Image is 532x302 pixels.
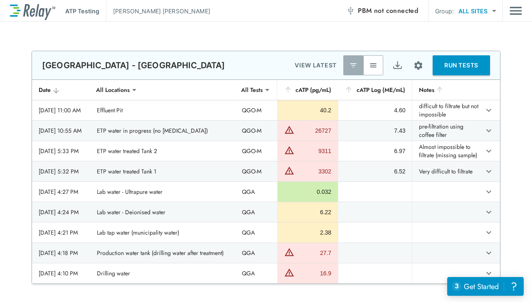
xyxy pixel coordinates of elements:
button: expand row [482,185,496,199]
td: ETP water treated Tank 2 [90,141,235,161]
table: sticky table [32,80,500,284]
button: expand row [482,124,496,138]
button: RUN TESTS [433,55,490,75]
p: [GEOGRAPHIC_DATA] - [GEOGRAPHIC_DATA] [42,60,225,70]
img: View All [369,61,377,69]
img: Offline Icon [346,7,355,15]
div: [DATE] 5:32 PM [39,167,84,176]
div: 26727 [296,126,331,135]
td: ETP water treated Tank 1 [90,161,235,181]
div: 40.2 [284,106,331,114]
div: [DATE] 5:33 PM [39,147,84,155]
p: [PERSON_NAME] [PERSON_NAME] [113,7,210,15]
img: Warning [284,125,294,135]
td: QGA [235,243,277,263]
img: LuminUltra Relay [10,2,55,20]
div: [DATE] 4:27 PM [39,188,84,196]
button: Export [387,55,407,75]
div: [DATE] 11:00 AM [39,106,84,114]
div: 9311 [296,147,331,155]
td: Effluent Pit [90,100,235,120]
img: Settings Icon [413,60,424,71]
div: 4.60 [345,106,405,114]
div: [DATE] 4:24 PM [39,208,84,216]
p: Group: [435,7,454,15]
img: Latest [349,61,357,69]
p: VIEW LATEST [295,60,337,70]
td: Lab water - Deionised water [90,202,235,222]
button: expand row [482,205,496,219]
div: cATP (pg/mL) [284,85,331,95]
td: QGA [235,202,277,222]
td: QGO-M [235,100,277,120]
div: 2.38 [284,228,331,237]
img: Warning [284,267,294,277]
td: QGA [235,263,277,283]
button: expand row [482,246,496,260]
button: Main menu [510,3,522,19]
div: [DATE] 4:18 PM [39,249,84,257]
img: Drawer Icon [510,3,522,19]
div: All Tests [235,82,268,98]
td: Production water tank (drilling water after treatment) [90,243,235,263]
td: QGO-M [235,141,277,161]
td: Almost impossible to filtrate (missing sample) [412,141,481,161]
th: Date [32,80,90,100]
td: pre-filtration using coffee filter [412,121,481,141]
td: Lab tap water (municipality water) [90,223,235,243]
span: not connected [374,6,418,15]
td: Very difficult to filtrate [412,161,481,181]
div: 6.22 [284,208,331,216]
img: Export Icon [392,60,403,71]
td: QGO-M [235,161,277,181]
td: QGO-M [235,121,277,141]
div: [DATE] 10:55 AM [39,126,84,135]
td: QGA [235,182,277,202]
div: 6.52 [345,167,405,176]
div: [DATE] 4:21 PM [39,228,84,237]
div: 16.9 [296,269,331,277]
div: cATP Log (ME/mL) [345,85,405,95]
button: PBM not connected [343,2,421,19]
button: Site setup [407,54,429,77]
img: Warning [284,145,294,155]
button: expand row [482,103,496,117]
div: 7.43 [345,126,405,135]
td: ETP water in progress (no [MEDICAL_DATA]) [90,121,235,141]
span: PBM [358,5,418,17]
div: 0.032 [284,188,331,196]
button: expand row [482,225,496,240]
td: difficult to filtrate but not impossible [412,100,481,120]
button: expand row [482,144,496,158]
iframe: Resource center [447,277,524,296]
div: 27.7 [296,249,331,257]
p: ATP Testing [65,7,99,15]
td: QGA [235,223,277,243]
td: Lab water - Ultrapure water [90,182,235,202]
button: expand row [482,266,496,280]
div: 6.97 [345,147,405,155]
img: Warning [284,166,294,176]
div: [DATE] 4:10 PM [39,269,84,277]
div: 3302 [296,167,331,176]
div: All Locations [90,82,135,98]
img: Warning [284,247,294,257]
button: expand row [482,164,496,178]
div: Notes [419,85,474,95]
td: Drilling water [90,263,235,283]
